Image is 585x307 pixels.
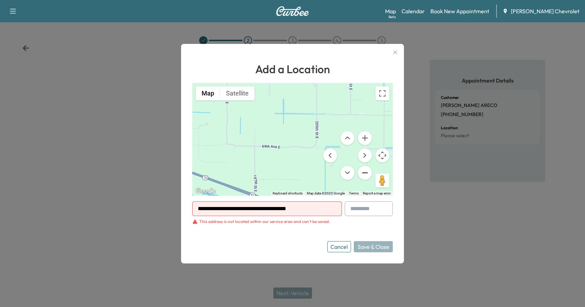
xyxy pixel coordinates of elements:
a: Book New Appointment [430,7,489,15]
button: Cancel [327,241,351,252]
button: Drag Pegman onto the map to open Street View [375,174,389,187]
h1: Add a Location [192,61,393,77]
button: Show street map [196,86,220,100]
a: MapBeta [385,7,396,15]
button: Toggle fullscreen view [375,86,389,100]
button: Move down [341,166,354,180]
a: Report a map error [363,191,391,195]
button: Map camera controls [375,148,389,162]
a: Calendar [401,7,425,15]
button: Zoom in [358,131,372,145]
span: [PERSON_NAME] Chevrolet [511,7,579,15]
div: This address is not located within our service area and can't be saved. [199,219,330,224]
button: Move left [323,148,337,162]
div: Beta [389,14,396,20]
a: Terms (opens in new tab) [349,191,359,195]
button: Move right [358,148,372,162]
a: Open this area in Google Maps (opens a new window) [194,187,217,196]
span: Map data ©2025 Google [307,191,345,195]
button: Show satellite imagery [220,86,255,100]
img: Curbee Logo [276,6,309,16]
img: Google [194,187,217,196]
button: Zoom out [358,166,372,180]
button: Move up [341,131,354,145]
button: Keyboard shortcuts [273,191,303,196]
